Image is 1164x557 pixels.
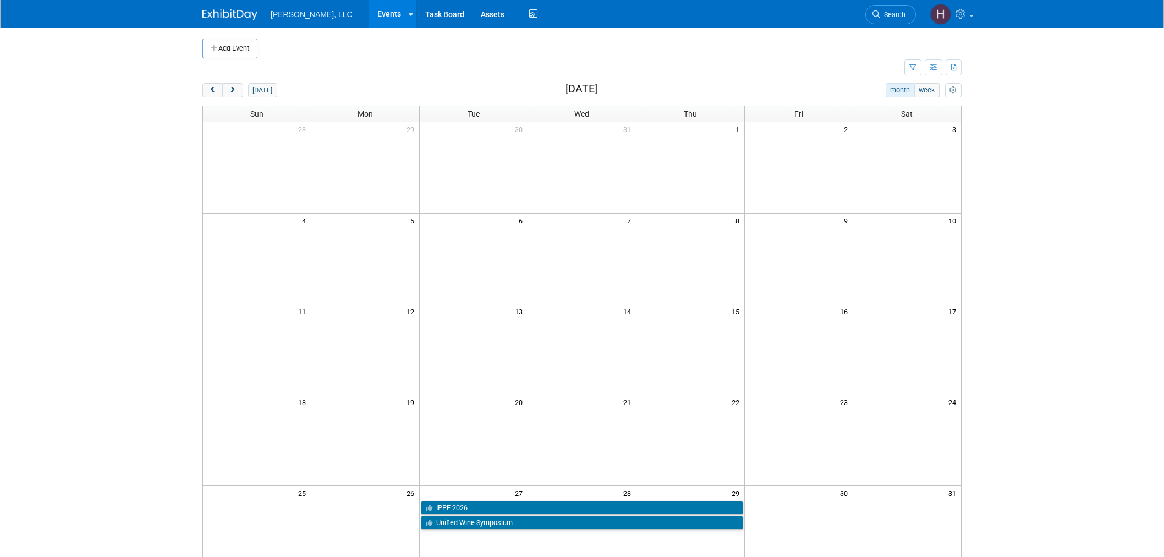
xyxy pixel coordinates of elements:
[514,395,528,409] span: 20
[622,122,636,136] span: 31
[839,486,853,500] span: 30
[734,214,744,227] span: 8
[468,110,480,118] span: Tue
[947,486,961,500] span: 31
[297,395,311,409] span: 18
[518,214,528,227] span: 6
[843,214,853,227] span: 9
[731,395,744,409] span: 22
[514,304,528,318] span: 13
[405,486,419,500] span: 26
[421,516,743,530] a: Unified Wine Symposium
[405,304,419,318] span: 12
[202,83,223,97] button: prev
[839,304,853,318] span: 16
[843,122,853,136] span: 2
[514,122,528,136] span: 30
[358,110,373,118] span: Mon
[271,10,353,19] span: [PERSON_NAME], LLC
[839,395,853,409] span: 23
[565,83,597,95] h2: [DATE]
[574,110,589,118] span: Wed
[947,395,961,409] span: 24
[405,122,419,136] span: 29
[945,83,962,97] button: myCustomButton
[947,304,961,318] span: 17
[734,122,744,136] span: 1
[250,110,263,118] span: Sun
[914,83,940,97] button: week
[248,83,277,97] button: [DATE]
[947,214,961,227] span: 10
[901,110,913,118] span: Sat
[622,486,636,500] span: 28
[297,486,311,500] span: 25
[301,214,311,227] span: 4
[514,486,528,500] span: 27
[409,214,419,227] span: 5
[731,486,744,500] span: 29
[865,5,916,24] a: Search
[626,214,636,227] span: 7
[949,87,957,94] i: Personalize Calendar
[951,122,961,136] span: 3
[684,110,697,118] span: Thu
[202,9,257,20] img: ExhibitDay
[421,501,743,515] a: IPPE 2026
[622,395,636,409] span: 21
[202,39,257,58] button: Add Event
[930,4,951,25] img: Hannah Mulholland
[297,304,311,318] span: 11
[405,395,419,409] span: 19
[731,304,744,318] span: 15
[886,83,915,97] button: month
[880,10,905,19] span: Search
[297,122,311,136] span: 28
[794,110,803,118] span: Fri
[622,304,636,318] span: 14
[222,83,243,97] button: next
